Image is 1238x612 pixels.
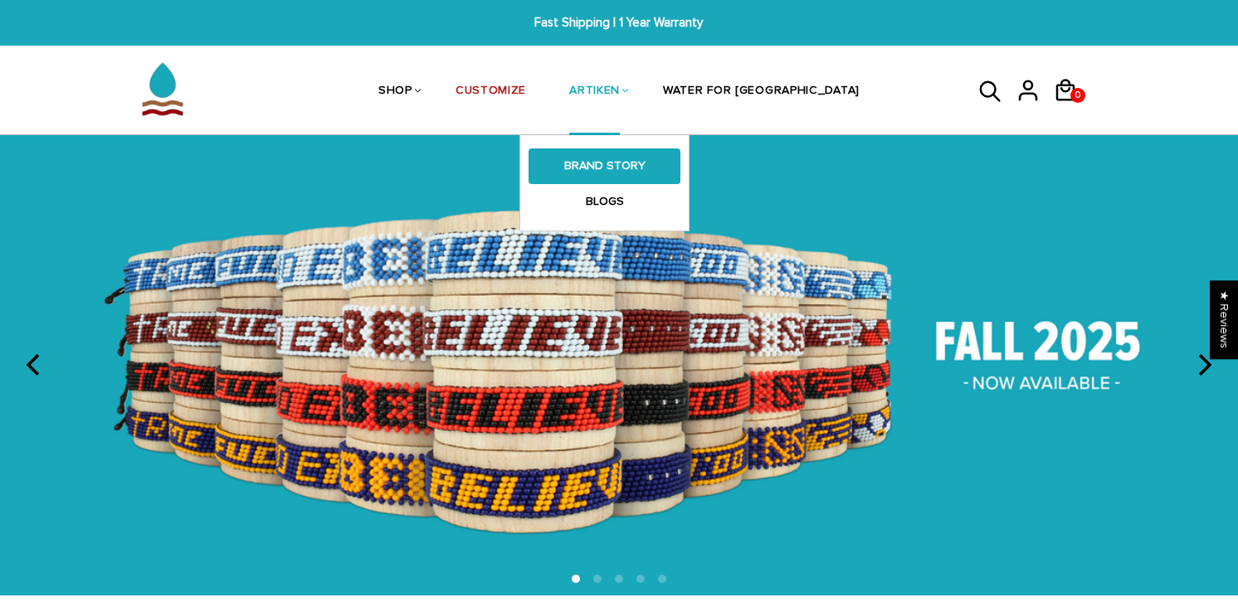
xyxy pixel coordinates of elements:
[529,184,680,219] a: BLOGS
[1210,280,1238,359] div: Click to open Judge.me floating reviews tab
[529,148,680,183] a: BRAND STORY
[1185,347,1221,384] button: next
[1071,84,1084,107] span: 0
[663,48,860,136] a: WATER FOR [GEOGRAPHIC_DATA]
[1053,108,1090,110] a: 0
[569,48,620,136] a: ARTIKEN
[378,48,412,136] a: SHOP
[382,13,857,32] span: Fast Shipping | 1 Year Warranty
[17,347,53,384] button: previous
[456,48,526,136] a: CUSTOMIZE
